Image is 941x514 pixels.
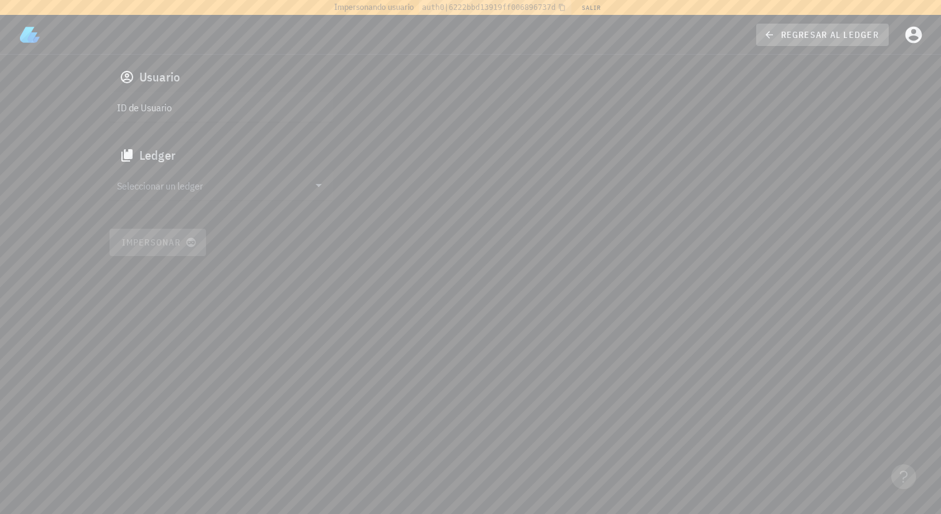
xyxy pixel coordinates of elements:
[576,1,607,14] button: Salir
[766,29,879,40] span: regresar al ledger
[334,1,414,14] span: Impersonando usuario
[20,25,40,45] img: LedgiFi
[756,24,889,46] a: regresar al ledger
[139,67,180,87] span: Usuario
[139,145,176,165] span: Ledger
